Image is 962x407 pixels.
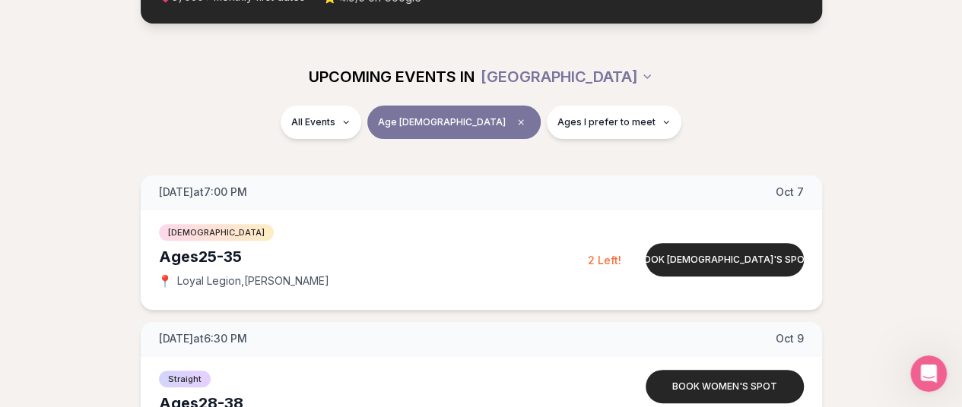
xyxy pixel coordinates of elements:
span: [DEMOGRAPHIC_DATA] [159,224,274,241]
span: 📍 [159,275,171,287]
span: [DATE] at 7:00 PM [159,185,247,200]
button: All Events [281,106,361,139]
span: [DATE] at 6:30 PM [159,331,247,346]
span: Ages I prefer to meet [557,116,656,128]
span: Age [DEMOGRAPHIC_DATA] [378,116,506,128]
span: Oct 9 [776,331,804,346]
span: All Events [291,116,335,128]
button: Book women's spot [646,370,804,403]
span: Straight [159,371,211,387]
button: [GEOGRAPHIC_DATA] [481,60,653,93]
span: 2 Left! [588,254,621,267]
div: Ages 25-35 [159,246,588,267]
span: Loyal Legion , [PERSON_NAME] [177,273,329,289]
span: Oct 7 [776,185,804,200]
span: UPCOMING EVENTS IN [309,66,475,87]
button: Age [DEMOGRAPHIC_DATA]Clear age [367,106,541,139]
button: Ages I prefer to meet [547,106,681,139]
iframe: Intercom live chat [910,355,947,392]
span: Clear age [512,113,530,131]
button: Book [DEMOGRAPHIC_DATA]'s spot [646,243,804,276]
